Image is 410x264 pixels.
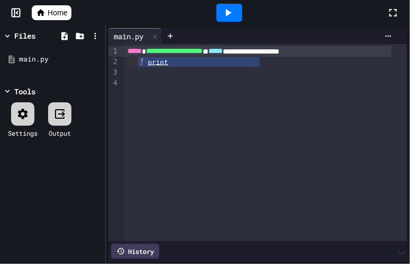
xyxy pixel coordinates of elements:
div: main.py [108,31,149,42]
div: 1 [108,46,119,57]
div: 3 [108,67,119,78]
div: Tools [14,86,35,97]
ul: Completions [127,56,260,67]
div: 4 [108,78,119,89]
div: 2 [108,57,119,67]
span: Home [48,7,67,18]
div: Output [49,128,71,138]
span: print [148,58,168,66]
div: Files [14,30,35,41]
a: Home [32,5,71,20]
div: Settings [8,128,38,138]
div: History [111,244,159,259]
div: main.py [19,54,102,65]
div: main.py [108,28,162,44]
